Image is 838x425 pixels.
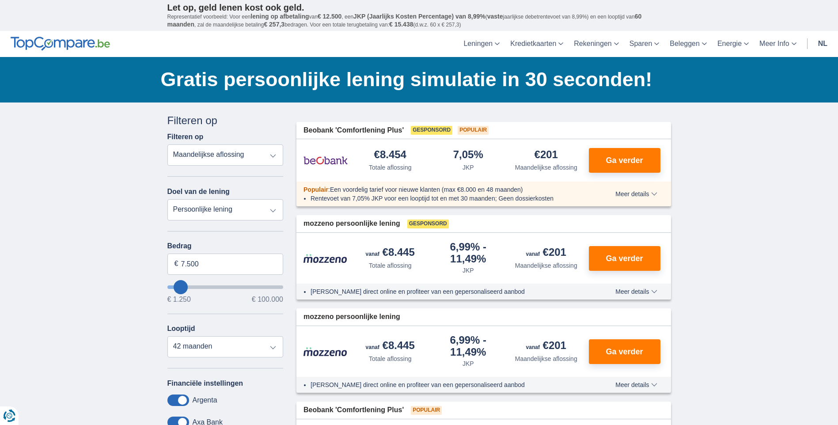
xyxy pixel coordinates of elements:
[606,156,643,164] span: Ga verder
[167,325,195,333] label: Looptijd
[167,13,642,28] span: 60 maanden
[458,31,505,57] a: Leningen
[303,405,404,415] span: Beobank 'Comfortlening Plus'
[303,149,348,171] img: product.pl.alt Beobank
[505,31,569,57] a: Kredietkaarten
[303,347,348,357] img: product.pl.alt Mozzeno
[167,296,191,303] span: € 1.250
[515,261,577,270] div: Maandelijkse aflossing
[366,247,415,259] div: €8.445
[433,335,504,357] div: 6,99%
[369,354,412,363] div: Totale aflossing
[264,21,284,28] span: € 257,3
[303,219,400,229] span: mozzeno persoonlijke lening
[615,288,657,295] span: Meer details
[589,148,660,173] button: Ga verder
[433,242,504,264] div: 6,99%
[569,31,624,57] a: Rekeningen
[167,242,284,250] label: Bedrag
[453,149,483,161] div: 7,05%
[303,254,348,263] img: product.pl.alt Mozzeno
[303,186,328,193] span: Populair
[252,296,283,303] span: € 100.000
[589,246,660,271] button: Ga verder
[515,163,577,172] div: Maandelijkse aflossing
[167,379,243,387] label: Financiële instellingen
[167,13,671,29] p: Representatief voorbeeld: Voor een van , een ( jaarlijkse debetrentevoet van 8,99%) en een loopti...
[487,13,503,20] span: vaste
[411,406,442,415] span: Populair
[526,340,566,353] div: €201
[526,247,566,259] div: €201
[369,163,412,172] div: Totale aflossing
[609,288,664,295] button: Meer details
[407,220,449,228] span: Gesponsord
[664,31,712,57] a: Beleggen
[318,13,342,20] span: € 12.500
[712,31,754,57] a: Energie
[515,354,577,363] div: Maandelijkse aflossing
[374,149,406,161] div: €8.454
[11,37,110,51] img: TopCompare
[463,266,474,275] div: JKP
[615,382,657,388] span: Meer details
[813,31,833,57] a: nl
[458,126,489,135] span: Populair
[174,259,178,269] span: €
[535,149,558,161] div: €201
[193,396,217,404] label: Argenta
[606,348,643,356] span: Ga verder
[167,113,284,128] div: Filteren op
[311,380,583,389] li: [PERSON_NAME] direct online en profiteer van een gepersonaliseerd aanbod
[624,31,665,57] a: Sparen
[609,190,664,197] button: Meer details
[463,163,474,172] div: JKP
[167,285,284,289] input: wantToBorrow
[330,186,523,193] span: Een voordelig tarief voor nieuwe klanten (max €8.000 en 48 maanden)
[353,13,485,20] span: JKP (Jaarlijks Kosten Percentage) van 8,99%
[463,359,474,368] div: JKP
[754,31,802,57] a: Meer Info
[411,126,452,135] span: Gesponsord
[167,188,230,196] label: Doel van de lening
[303,125,404,136] span: Beobank 'Comfortlening Plus'
[589,339,660,364] button: Ga verder
[311,287,583,296] li: [PERSON_NAME] direct online en profiteer van een gepersonaliseerd aanbod
[250,13,309,20] span: lening op afbetaling
[615,191,657,197] span: Meer details
[369,261,412,270] div: Totale aflossing
[161,66,671,93] h1: Gratis persoonlijke lening simulatie in 30 seconden!
[389,21,413,28] span: € 15.438
[609,381,664,388] button: Meer details
[311,194,583,203] li: Rentevoet van 7,05% JKP voor een looptijd tot en met 30 maanden; Geen dossierkosten
[167,2,671,13] p: Let op, geld lenen kost ook geld.
[167,133,204,141] label: Filteren op
[366,340,415,353] div: €8.445
[606,254,643,262] span: Ga verder
[296,185,590,194] div: :
[303,312,400,322] span: mozzeno persoonlijke lening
